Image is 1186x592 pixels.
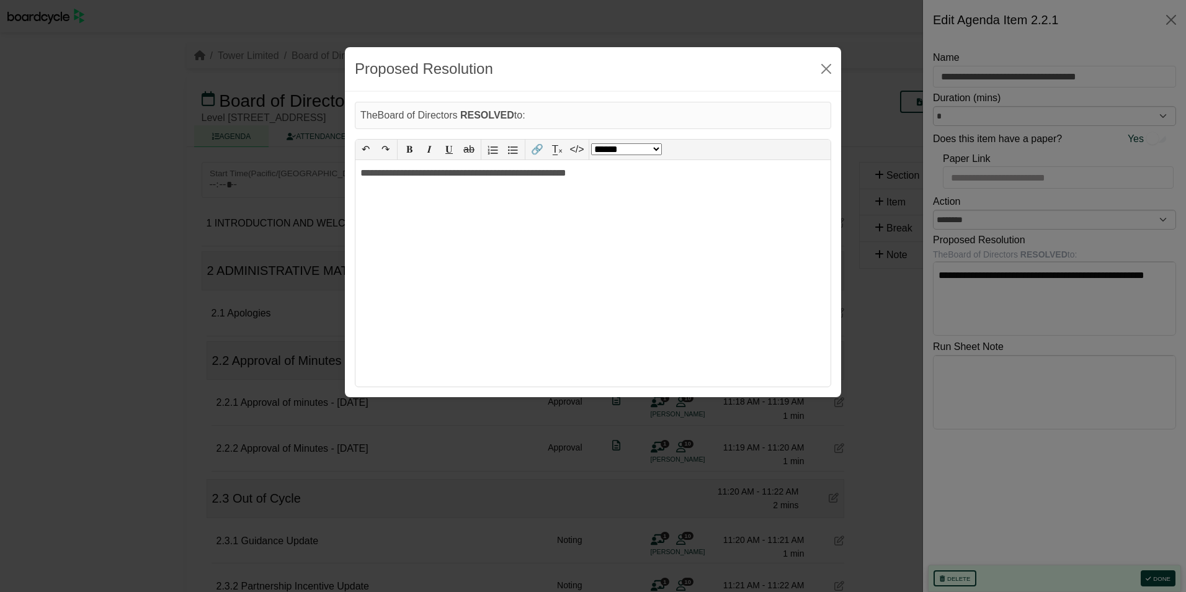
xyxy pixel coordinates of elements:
[567,140,587,159] button: </>
[399,140,419,159] button: 𝐁
[375,140,395,159] button: ↷
[419,140,439,159] button: 𝑰
[503,140,523,159] button: Bullet list
[460,110,514,120] b: RESOLVED
[527,140,547,159] button: 🔗
[463,144,475,155] s: ab
[459,140,479,159] button: ab
[355,57,493,81] div: Proposed Resolution
[483,140,503,159] button: Numbered list
[439,140,459,159] button: 𝐔
[547,140,567,159] button: T̲ₓ
[816,59,836,79] button: Close
[445,144,453,155] span: 𝐔
[355,140,375,159] button: ↶
[355,102,831,129] div: The Board of Directors to:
